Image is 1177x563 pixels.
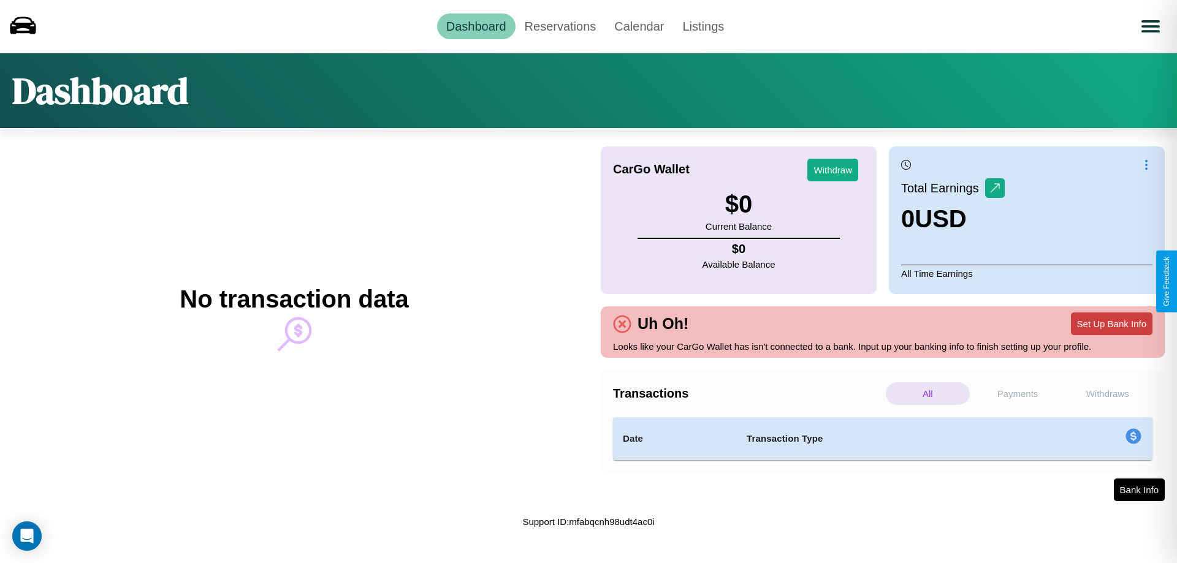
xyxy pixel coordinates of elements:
[623,431,727,446] h4: Date
[1133,9,1168,43] button: Open menu
[673,13,733,39] a: Listings
[605,13,673,39] a: Calendar
[901,205,1005,233] h3: 0 USD
[1071,312,1152,335] button: Set Up Bank Info
[1114,478,1165,501] button: Bank Info
[631,315,695,333] h4: Uh Oh!
[703,242,775,256] h4: $ 0
[976,382,1060,405] p: Payments
[613,387,883,401] h4: Transactions
[901,177,985,199] p: Total Earnings
[522,513,654,530] p: Support ID: mfabqcnh98udt4ac0i
[706,218,772,235] p: Current Balance
[613,338,1152,355] p: Looks like your CarGo Wallet has isn't connected to a bank. Input up your banking info to finish ...
[180,285,408,313] h2: No transaction data
[613,162,690,176] h4: CarGo Wallet
[516,13,606,39] a: Reservations
[12,521,42,551] div: Open Intercom Messenger
[703,256,775,273] p: Available Balance
[1162,257,1171,306] div: Give Feedback
[1065,382,1149,405] p: Withdraws
[886,382,970,405] p: All
[12,66,188,116] h1: Dashboard
[747,431,1025,446] h4: Transaction Type
[437,13,516,39] a: Dashboard
[807,159,858,181] button: Withdraw
[901,265,1152,282] p: All Time Earnings
[706,191,772,218] h3: $ 0
[613,417,1152,460] table: simple table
